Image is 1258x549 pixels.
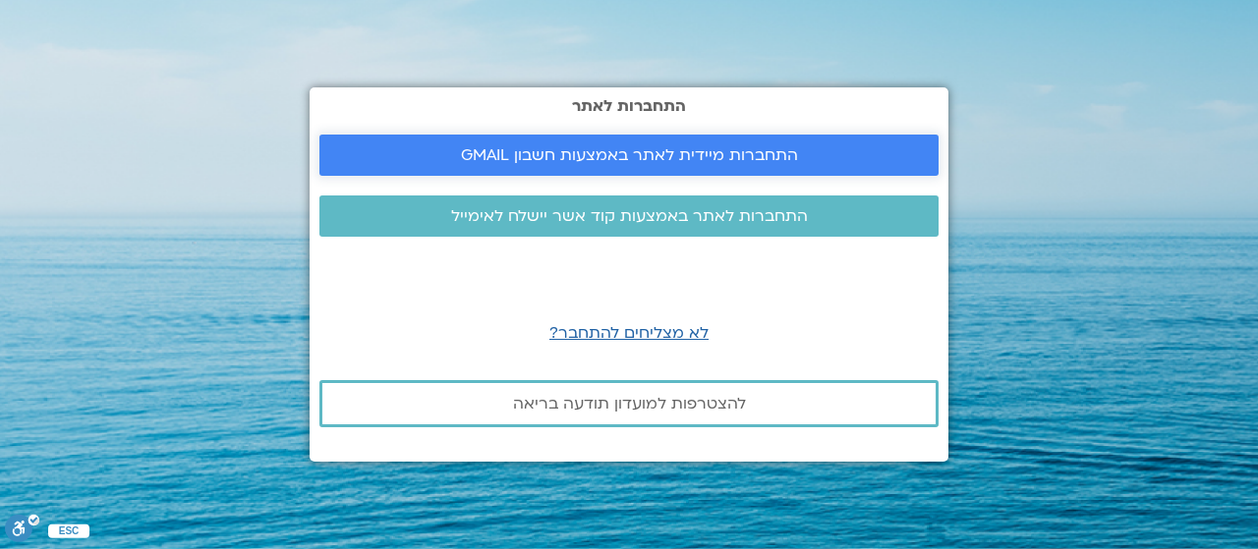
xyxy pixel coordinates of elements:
[451,207,808,225] span: התחברות לאתר באמצעות קוד אשר יישלח לאימייל
[319,97,939,115] h2: התחברות לאתר
[461,146,798,164] span: התחברות מיידית לאתר באמצעות חשבון GMAIL
[513,395,746,412] span: להצטרפות למועדון תודעה בריאה
[319,380,939,427] a: להצטרפות למועדון תודעה בריאה
[549,322,709,344] a: לא מצליחים להתחבר?
[319,135,939,176] a: התחברות מיידית לאתר באמצעות חשבון GMAIL
[319,195,939,237] a: התחברות לאתר באמצעות קוד אשר יישלח לאימייל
